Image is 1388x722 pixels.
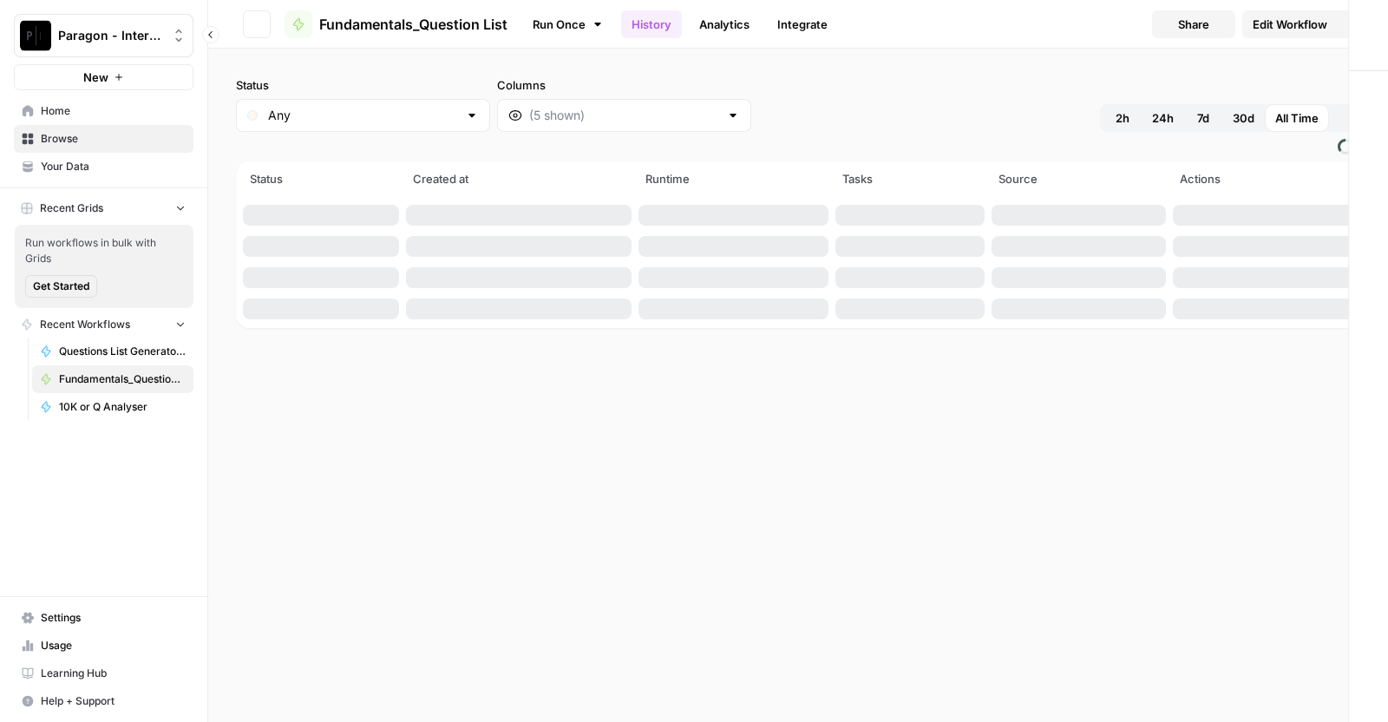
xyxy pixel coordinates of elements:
[41,638,186,653] span: Usage
[20,20,51,51] img: Paragon - Internal Usage Logo
[529,107,719,124] input: (5 shown)
[14,153,193,180] a: Your Data
[14,14,193,57] button: Workspace: Paragon - Internal Usage
[32,393,193,421] a: 10K or Q Analyser
[59,399,186,415] span: 10K or Q Analyser
[403,161,634,200] th: Created at
[14,687,193,715] button: Help + Support
[14,660,193,687] a: Learning Hub
[40,317,130,332] span: Recent Workflows
[41,159,186,174] span: Your Data
[285,10,507,38] a: Fundamentals_Question List
[58,27,163,44] span: Paragon - Internal Usage
[497,76,751,94] label: Columns
[14,97,193,125] a: Home
[41,610,186,626] span: Settings
[59,371,186,387] span: Fundamentals_Question List
[32,365,193,393] a: Fundamentals_Question List
[33,279,89,294] span: Get Started
[59,344,186,359] span: Questions List Generator 2.0
[40,200,103,216] span: Recent Grids
[635,161,833,200] th: Runtime
[14,312,193,338] button: Recent Workflows
[14,195,193,221] button: Recent Grids
[25,275,97,298] button: Get Started
[767,10,838,38] a: Integrate
[41,666,186,681] span: Learning Hub
[14,125,193,153] a: Browse
[41,693,186,709] span: Help + Support
[14,632,193,660] a: Usage
[621,10,682,38] a: History
[521,10,614,39] a: Run Once
[689,10,760,38] a: Analytics
[319,14,507,35] span: Fundamentals_Question List
[41,131,186,147] span: Browse
[32,338,193,365] a: Questions List Generator 2.0
[239,161,403,200] th: Status
[41,103,186,119] span: Home
[268,107,458,124] input: Any
[14,64,193,90] button: New
[25,235,183,266] span: Run workflows in bulk with Grids
[83,69,108,86] span: New
[14,604,193,632] a: Settings
[832,161,987,200] th: Tasks
[236,76,490,94] label: Status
